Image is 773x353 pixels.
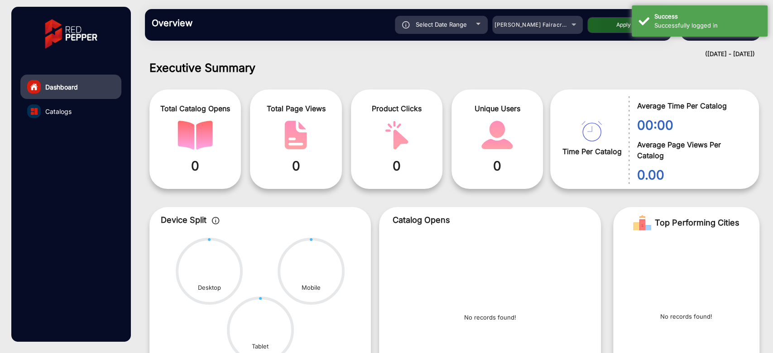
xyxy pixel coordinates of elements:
span: Top Performing Cities [655,214,739,232]
img: vmg-logo [38,11,104,56]
img: home [30,83,38,91]
p: No records found! [464,313,516,322]
img: catalog [581,121,602,141]
img: catalog [480,121,515,150]
h1: Executive Summary [149,61,759,75]
p: No records found! [660,312,712,321]
span: 00:00 [637,116,745,135]
span: 0 [358,156,436,175]
span: Average Time Per Catalog [637,100,745,111]
div: Success [654,12,761,21]
img: Rank image [633,214,651,232]
img: icon [212,217,220,224]
span: Total Page Views [257,103,335,114]
span: Catalogs [45,107,72,116]
div: Successfully logged in [654,21,761,30]
span: Total Catalog Opens [156,103,234,114]
img: catalog [31,108,38,115]
img: catalog [379,121,414,150]
span: Unique Users [458,103,536,114]
span: 0.00 [637,165,745,184]
img: catalog [278,121,313,150]
span: [PERSON_NAME] Fairacre Farms [495,21,584,28]
span: 0 [156,156,234,175]
span: Average Page Views Per Catalog [637,139,745,161]
p: Catalog Opens [393,214,587,226]
button: Apply [587,17,660,33]
a: Catalogs [20,99,121,123]
div: ([DATE] - [DATE]) [136,50,755,59]
div: Desktop [198,283,221,292]
span: Device Split [161,215,206,225]
span: 0 [458,156,536,175]
div: Tablet [252,342,269,351]
span: Dashboard [45,82,78,92]
a: Dashboard [20,75,121,99]
img: catalog [178,121,213,150]
span: Product Clicks [358,103,436,114]
div: Mobile [302,283,321,292]
img: icon [402,21,410,28]
h3: Overview [152,18,278,28]
span: Select Date Range [416,21,467,28]
span: 0 [257,156,335,175]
